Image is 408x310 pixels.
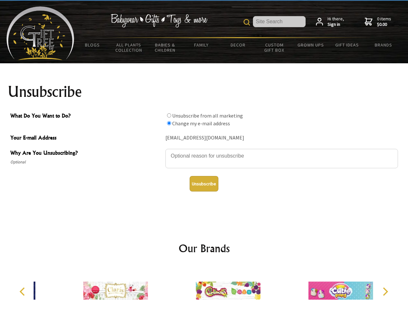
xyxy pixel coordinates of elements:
img: product search [244,19,250,26]
span: Your E-mail Address [10,134,162,143]
a: Custom Gift Box [256,38,293,57]
strong: Sign in [328,22,344,27]
span: Optional [10,158,162,166]
input: What Do You Want to Do? [167,113,171,118]
button: Next [378,284,392,299]
a: Brands [365,38,402,52]
strong: $0.00 [377,22,391,27]
a: Hi there,Sign in [316,16,344,27]
a: All Plants Collection [111,38,147,57]
img: Babyware - Gifts - Toys and more... [6,6,74,60]
h2: Our Brands [13,241,395,256]
div: [EMAIL_ADDRESS][DOMAIN_NAME] [165,133,398,143]
a: Babies & Children [147,38,183,57]
span: Hi there, [328,16,344,27]
a: 0 items$0.00 [365,16,391,27]
span: Why Are You Unsubscribing? [10,149,162,158]
button: Unsubscribe [190,176,218,191]
a: BLOGS [74,38,111,52]
img: Babywear - Gifts - Toys & more [110,14,207,27]
a: Grown Ups [292,38,329,52]
label: Unsubscribe from all marketing [172,112,243,119]
label: Change my e-mail address [172,120,230,127]
span: What Do You Want to Do? [10,112,162,121]
span: 0 items [377,16,391,27]
button: Previous [16,284,30,299]
a: Gift Ideas [329,38,365,52]
input: What Do You Want to Do? [167,121,171,125]
a: Family [183,38,220,52]
a: Decor [220,38,256,52]
input: Site Search [253,16,306,27]
h1: Unsubscribe [8,84,401,99]
textarea: Why Are You Unsubscribing? [165,149,398,168]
